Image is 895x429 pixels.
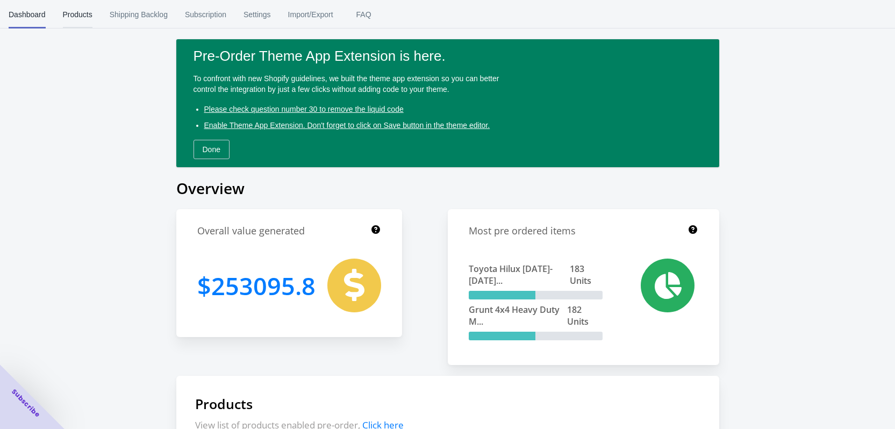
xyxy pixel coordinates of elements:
[469,304,568,327] span: Grunt 4x4 Heavy Duty M...
[288,1,333,28] span: Import/Export
[469,224,576,238] h1: Most pre ordered items
[200,116,495,135] button: Enable Theme App Extension. Don't forget to click on Save button in the theme editor.
[197,269,211,302] span: $
[176,178,719,198] h1: Overview
[204,121,490,130] span: Enable Theme App Extension. Don't forget to click on Save button in the theme editor.
[194,140,230,159] button: Done
[110,1,168,28] span: Shipping Backlog
[244,1,271,28] span: Settings
[200,99,408,119] a: Please check question number 30 to remove the liquid code
[194,85,449,94] span: control the integration by just a few clicks without adding code to your theme.
[194,74,499,83] span: To confront with new Shopify guidelines, we built the theme app extension so you can better
[469,263,570,287] span: Toyota Hilux [DATE]-[DATE]...
[63,1,92,28] span: Products
[194,47,702,65] p: Pre-Order Theme App Extension is here.
[197,224,305,238] h1: Overall value generated
[204,105,404,113] span: Please check question number 30 to remove the liquid code
[185,1,226,28] span: Subscription
[203,145,220,154] span: Done
[10,387,42,419] span: Subscribe
[570,263,603,287] span: 183 Units
[567,304,602,327] span: 182 Units
[195,395,700,413] h1: Products
[9,1,46,28] span: Dashboard
[197,259,316,312] h1: 253095.8
[350,1,377,28] span: FAQ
